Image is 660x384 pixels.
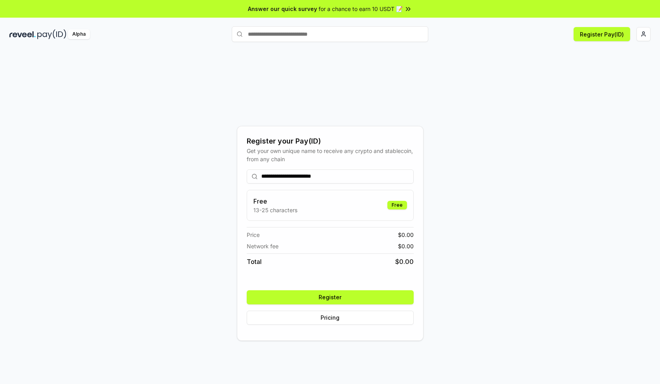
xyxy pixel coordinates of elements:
button: Register [247,290,414,304]
span: $ 0.00 [398,231,414,239]
span: $ 0.00 [398,242,414,250]
span: $ 0.00 [395,257,414,266]
button: Register Pay(ID) [574,27,630,41]
span: for a chance to earn 10 USDT 📝 [319,5,403,13]
div: Get your own unique name to receive any crypto and stablecoin, from any chain [247,147,414,163]
div: Alpha [68,29,90,39]
img: reveel_dark [9,29,36,39]
img: pay_id [37,29,66,39]
span: Answer our quick survey [248,5,317,13]
span: Price [247,231,260,239]
button: Pricing [247,311,414,325]
p: 13-25 characters [253,206,297,214]
h3: Free [253,197,297,206]
span: Network fee [247,242,279,250]
span: Total [247,257,262,266]
div: Free [387,201,407,209]
div: Register your Pay(ID) [247,136,414,147]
